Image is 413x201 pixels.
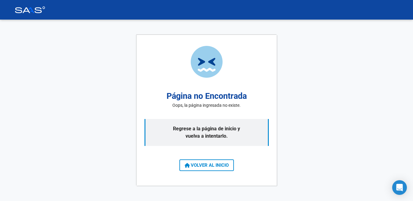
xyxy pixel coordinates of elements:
img: Logo SAAS [15,6,45,13]
p: Regrese a la página de inicio y vuelva a intentarlo. [145,119,269,146]
div: Open Intercom Messenger [392,180,407,195]
button: VOLVER AL INICIO [179,159,234,171]
img: page-not-found [191,46,223,78]
h2: Página no Encontrada [167,90,247,102]
span: VOLVER AL INICIO [185,162,229,168]
p: Oops, la página ingresada no existe. [172,102,241,109]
